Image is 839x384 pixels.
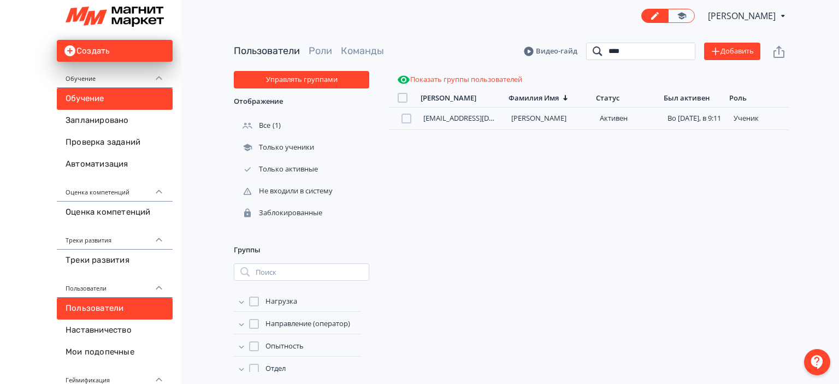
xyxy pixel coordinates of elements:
a: Роли [309,45,332,57]
a: Обучение [57,88,173,110]
div: (1) [234,115,369,137]
div: Статус [596,93,619,103]
svg: Экспорт пользователей файлом [772,45,785,58]
a: [EMAIL_ADDRESS][DOMAIN_NAME] [423,113,539,123]
a: Пользователи [57,298,173,320]
a: Автоматизация [57,153,173,175]
a: Проверка заданий [57,132,173,153]
span: Опытность [265,341,304,352]
img: https://files.teachbase.ru/system/slaveaccount/57079/logo/medium-e76e9250e9e9211827b1f0905568c702... [66,7,164,27]
div: Был активен [664,93,710,103]
button: Добавить [704,43,760,60]
span: Нагрузка [265,296,297,307]
a: Запланировано [57,110,173,132]
a: Наставничество [57,320,173,341]
div: Оценка компетенций [57,175,173,202]
a: [PERSON_NAME] [511,113,566,123]
div: Треки развития [57,223,173,250]
div: Отображение [234,88,369,115]
a: Оценка компетенций [57,202,173,223]
div: Роль [729,93,747,103]
div: Группы [234,237,369,263]
div: ученик [734,114,784,123]
button: Управлять группами [234,71,369,88]
a: Команды [341,45,384,57]
div: Только активные [234,164,320,174]
div: Во [DATE], в 9:11 [667,114,725,123]
div: [PERSON_NAME] [421,93,476,103]
a: Видео-гайд [524,46,577,57]
div: Не входили в систему [234,186,335,196]
div: Заблокированные [234,208,324,218]
a: Переключиться в режим ученика [668,9,695,23]
div: Обучение [57,62,173,88]
a: Пользователи [234,45,300,57]
div: Пользователи [57,271,173,298]
div: Только ученики [234,143,316,152]
div: Фамилия Имя [509,93,559,103]
a: Мои подопечные [57,341,173,363]
span: Направление (оператор) [265,318,350,329]
div: Активен [600,114,657,123]
a: Треки развития [57,250,173,271]
span: Отдел [265,363,286,374]
button: Создать [57,40,173,62]
button: Показать группы пользователей [395,71,524,88]
div: Все [234,121,273,131]
span: Елизавета Аверина [708,9,777,22]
